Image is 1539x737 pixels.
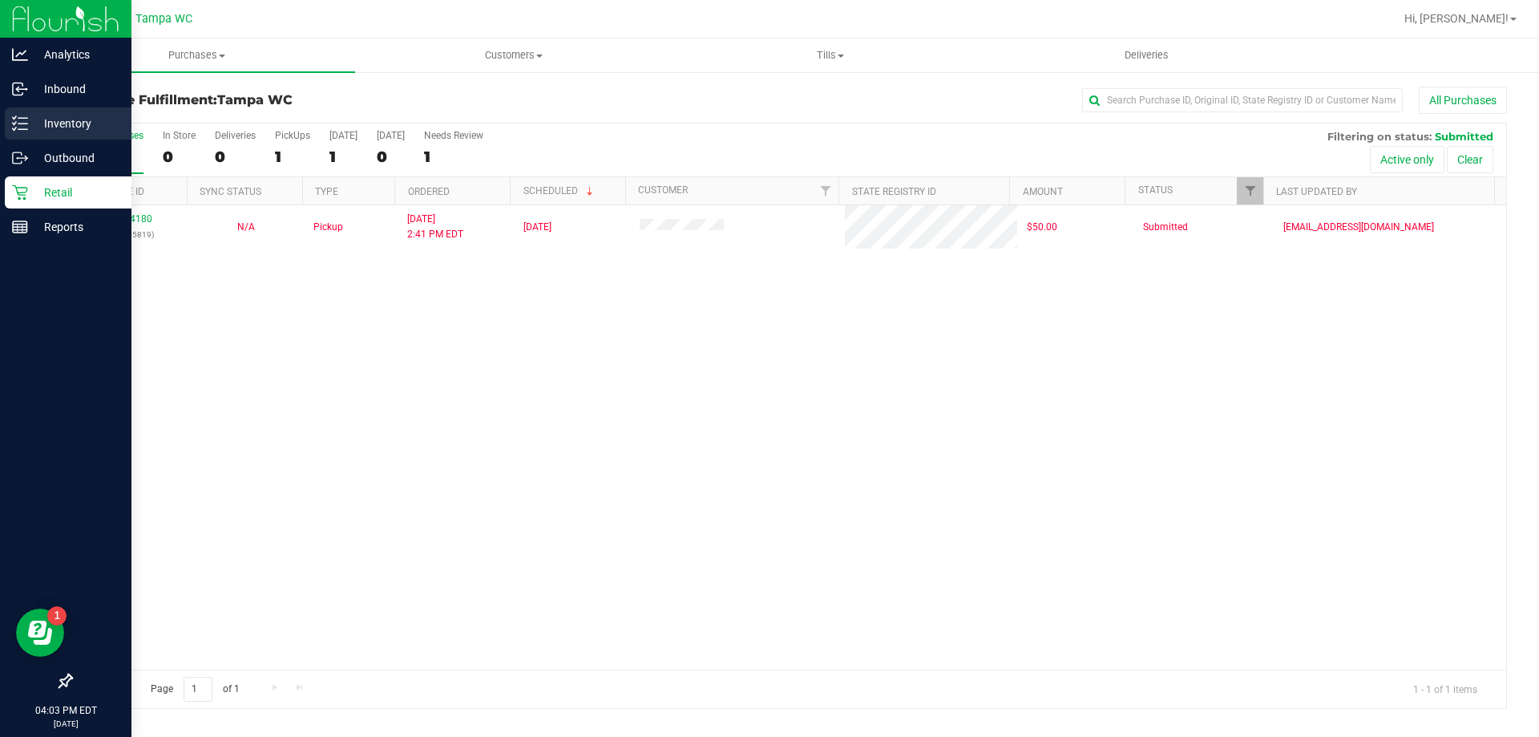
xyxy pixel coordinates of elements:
p: [DATE] [7,718,124,730]
span: Deliveries [1103,48,1190,63]
a: Filter [1237,177,1263,204]
span: Submitted [1143,220,1188,235]
inline-svg: Retail [12,184,28,200]
button: Clear [1447,146,1493,173]
a: 12004180 [107,213,152,225]
span: [EMAIL_ADDRESS][DOMAIN_NAME] [1283,220,1434,235]
div: 1 [275,148,310,166]
inline-svg: Analytics [12,47,28,63]
div: 1 [424,148,483,166]
p: 04:03 PM EDT [7,703,124,718]
a: Customer [638,184,688,196]
p: Analytics [28,45,124,64]
a: Amount [1023,186,1063,197]
a: State Registry ID [852,186,936,197]
span: Submitted [1435,130,1493,143]
span: Page of 1 [137,677,252,702]
span: Tills [673,48,988,63]
div: [DATE] [377,130,405,141]
p: Inbound [28,79,124,99]
inline-svg: Outbound [12,150,28,166]
iframe: Resource center unread badge [47,606,67,626]
span: Filtering on status: [1327,130,1432,143]
div: 0 [377,148,405,166]
p: Inventory [28,114,124,133]
a: Filter [812,177,838,204]
p: Outbound [28,148,124,168]
a: Last Updated By [1276,186,1357,197]
p: Retail [28,183,124,202]
div: PickUps [275,130,310,141]
span: [DATE] [523,220,551,235]
span: Tampa WC [135,12,192,26]
button: N/A [237,220,255,235]
span: Purchases [38,48,355,63]
span: Tampa WC [217,92,293,107]
a: Purchases [38,38,355,72]
button: Active only [1370,146,1444,173]
inline-svg: Reports [12,219,28,235]
span: Customers [356,48,671,63]
a: Type [315,186,338,197]
input: 1 [184,677,212,702]
a: Sync Status [200,186,261,197]
span: [DATE] 2:41 PM EDT [407,212,463,242]
div: 1 [329,148,357,166]
a: Status [1138,184,1173,196]
a: Tills [672,38,988,72]
div: Deliveries [215,130,256,141]
inline-svg: Inbound [12,81,28,97]
a: Scheduled [523,185,596,196]
span: Hi, [PERSON_NAME]! [1404,12,1509,25]
input: Search Purchase ID, Original ID, State Registry ID or Customer Name... [1082,88,1403,112]
div: 0 [163,148,196,166]
span: Pickup [313,220,343,235]
div: Needs Review [424,130,483,141]
a: Customers [355,38,672,72]
span: $50.00 [1027,220,1057,235]
div: [DATE] [329,130,357,141]
button: All Purchases [1419,87,1507,114]
span: 1 - 1 of 1 items [1400,677,1490,701]
p: Reports [28,217,124,237]
iframe: Resource center [16,609,64,657]
h3: Purchase Fulfillment: [71,93,549,107]
div: In Store [163,130,196,141]
div: 0 [215,148,256,166]
span: Not Applicable [237,221,255,233]
inline-svg: Inventory [12,115,28,132]
a: Ordered [408,186,450,197]
a: Deliveries [988,38,1305,72]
